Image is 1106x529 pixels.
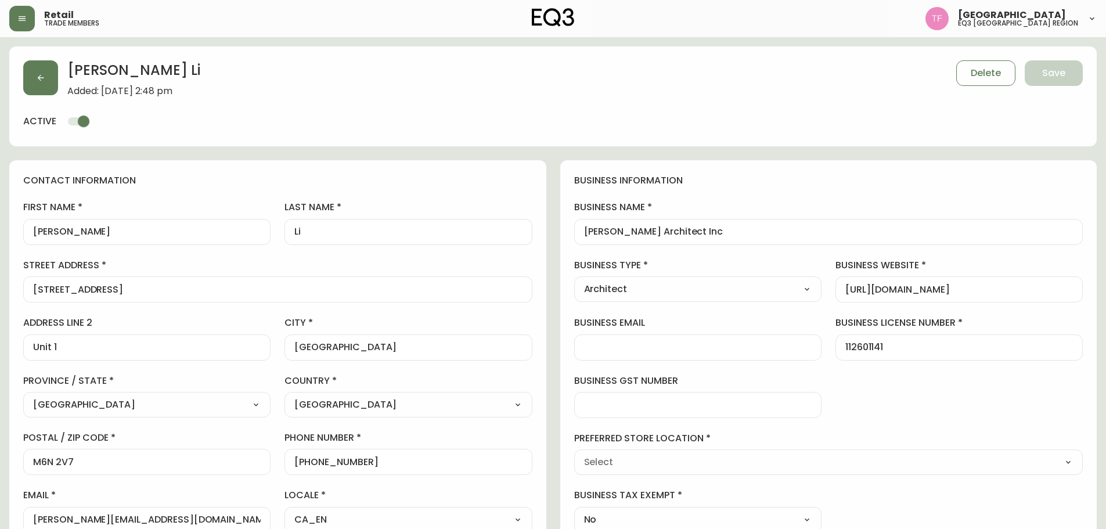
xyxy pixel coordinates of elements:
[835,259,1083,272] label: business website
[23,174,532,187] h4: contact information
[574,201,1083,214] label: business name
[956,60,1015,86] button: Delete
[845,284,1073,295] input: https://www.designshop.com
[574,489,822,502] label: business tax exempt
[835,316,1083,329] label: business license number
[23,431,271,444] label: postal / zip code
[958,10,1066,20] span: [GEOGRAPHIC_DATA]
[284,316,532,329] label: city
[23,316,271,329] label: address line 2
[23,259,532,272] label: street address
[574,375,822,387] label: business gst number
[971,67,1001,80] span: Delete
[44,20,99,27] h5: trade members
[284,201,532,214] label: last name
[23,201,271,214] label: first name
[925,7,949,30] img: 971393357b0bdd4f0581b88529d406f6
[574,174,1083,187] h4: business information
[23,489,271,502] label: email
[23,375,271,387] label: province / state
[284,489,532,502] label: locale
[44,10,74,20] span: Retail
[284,431,532,444] label: phone number
[574,316,822,329] label: business email
[67,86,200,96] span: Added: [DATE] 2:48 pm
[574,259,822,272] label: business type
[67,60,200,86] h2: [PERSON_NAME] Li
[574,432,1083,445] label: preferred store location
[958,20,1078,27] h5: eq3 [GEOGRAPHIC_DATA] region
[284,375,532,387] label: country
[23,115,56,128] h4: active
[532,8,575,27] img: logo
